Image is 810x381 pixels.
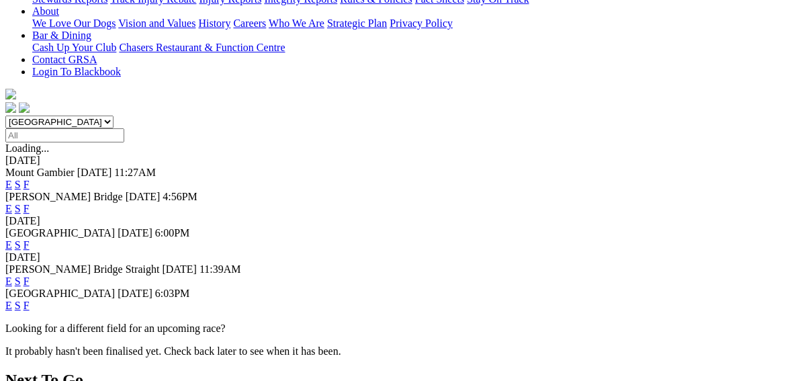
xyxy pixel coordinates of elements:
[162,263,197,275] span: [DATE]
[5,167,75,178] span: Mount Gambier
[24,276,30,287] a: F
[118,227,152,239] span: [DATE]
[15,300,21,311] a: S
[5,155,805,167] div: [DATE]
[32,17,116,29] a: We Love Our Dogs
[15,239,21,251] a: S
[19,102,30,113] img: twitter.svg
[5,89,16,99] img: logo-grsa-white.png
[118,17,195,29] a: Vision and Values
[118,288,152,299] span: [DATE]
[32,54,97,65] a: Contact GRSA
[5,251,805,263] div: [DATE]
[269,17,324,29] a: Who We Are
[126,191,161,202] span: [DATE]
[32,66,121,77] a: Login To Blackbook
[32,42,805,54] div: Bar & Dining
[390,17,453,29] a: Privacy Policy
[5,179,12,190] a: E
[119,42,285,53] a: Chasers Restaurant & Function Centre
[15,276,21,287] a: S
[5,128,124,142] input: Select date
[5,203,12,214] a: E
[5,239,12,251] a: E
[15,179,21,190] a: S
[32,42,116,53] a: Cash Up Your Club
[155,288,190,299] span: 6:03PM
[5,227,115,239] span: [GEOGRAPHIC_DATA]
[327,17,387,29] a: Strategic Plan
[5,323,805,335] p: Looking for a different field for an upcoming race?
[5,300,12,311] a: E
[24,239,30,251] a: F
[163,191,197,202] span: 4:56PM
[5,263,159,275] span: [PERSON_NAME] Bridge Straight
[198,17,230,29] a: History
[5,276,12,287] a: E
[24,203,30,214] a: F
[32,5,59,17] a: About
[155,227,190,239] span: 6:00PM
[199,263,241,275] span: 11:39AM
[233,17,266,29] a: Careers
[24,179,30,190] a: F
[24,300,30,311] a: F
[77,167,112,178] span: [DATE]
[5,215,805,227] div: [DATE]
[5,142,49,154] span: Loading...
[32,30,91,41] a: Bar & Dining
[15,203,21,214] a: S
[5,191,123,202] span: [PERSON_NAME] Bridge
[114,167,156,178] span: 11:27AM
[5,102,16,113] img: facebook.svg
[5,345,341,357] partial: It probably hasn't been finalised yet. Check back later to see when it has been.
[5,288,115,299] span: [GEOGRAPHIC_DATA]
[32,17,805,30] div: About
